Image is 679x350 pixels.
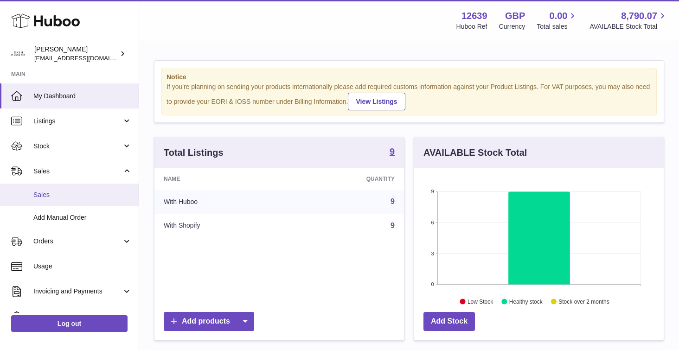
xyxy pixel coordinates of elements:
div: Huboo Ref [456,22,487,31]
span: Usage [33,262,132,271]
span: Invoicing and Payments [33,287,122,296]
strong: 12639 [461,10,487,22]
strong: 9 [390,147,395,156]
span: Orders [33,237,122,246]
img: admin@skinchoice.com [11,47,25,61]
td: With Huboo [154,190,289,214]
td: With Shopify [154,214,289,238]
a: 8,790.07 AVAILABLE Stock Total [589,10,668,31]
th: Name [154,168,289,190]
a: 0.00 Total sales [537,10,578,31]
strong: GBP [505,10,525,22]
span: 0.00 [550,10,568,22]
a: Log out [11,315,128,332]
div: If you're planning on sending your products internationally please add required customs informati... [167,83,652,110]
span: AVAILABLE Stock Total [589,22,668,31]
span: Total sales [537,22,578,31]
div: Currency [499,22,525,31]
span: Add Manual Order [33,213,132,222]
div: [PERSON_NAME] [34,45,118,63]
a: 9 [391,222,395,229]
text: 0 [431,281,434,287]
span: [EMAIL_ADDRESS][DOMAIN_NAME] [34,54,136,62]
a: Add products [164,312,254,331]
span: Sales [33,167,122,176]
text: 6 [431,220,434,225]
text: Low Stock [468,298,493,305]
text: Stock over 2 months [558,298,609,305]
text: 9 [431,189,434,194]
strong: Notice [167,73,652,82]
span: My Dashboard [33,92,132,101]
span: Listings [33,117,122,126]
a: Add Stock [423,312,475,331]
th: Quantity [289,168,404,190]
h3: AVAILABLE Stock Total [423,146,527,159]
a: View Listings [348,93,405,110]
span: 8,790.07 [621,10,657,22]
span: Sales [33,191,132,199]
span: Stock [33,142,122,151]
a: 9 [391,197,395,205]
span: Cases [33,312,132,321]
text: 3 [431,250,434,256]
h3: Total Listings [164,146,224,159]
text: Healthy stock [509,298,543,305]
a: 9 [390,147,395,158]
